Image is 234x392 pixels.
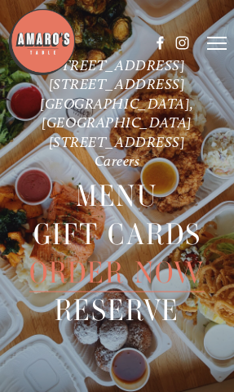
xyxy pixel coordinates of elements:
[76,177,158,215] a: Menu
[55,292,180,330] span: Reserve
[95,152,140,169] a: Careers
[49,132,186,149] a: [STREET_ADDRESS]
[7,7,77,77] img: Amaro's Table
[29,253,205,291] a: Order Now
[33,215,201,252] a: Gift Cards
[40,75,197,131] a: [STREET_ADDRESS] [GEOGRAPHIC_DATA], [GEOGRAPHIC_DATA]
[33,215,201,253] span: Gift Cards
[55,292,180,329] a: Reserve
